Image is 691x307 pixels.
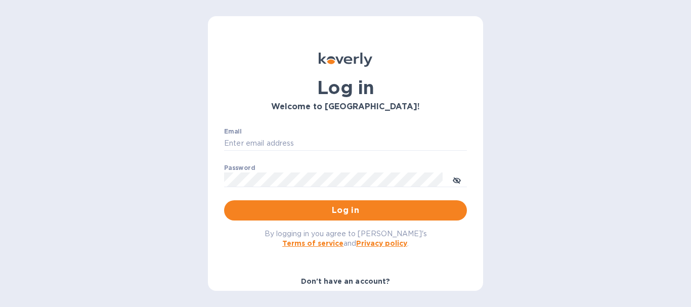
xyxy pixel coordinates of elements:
[356,239,407,247] a: Privacy policy
[282,239,343,247] a: Terms of service
[224,165,255,171] label: Password
[447,169,467,190] button: toggle password visibility
[224,128,242,135] label: Email
[265,230,427,247] span: By logging in you agree to [PERSON_NAME]'s and .
[232,204,459,216] span: Log in
[224,77,467,98] h1: Log in
[224,102,467,112] h3: Welcome to [GEOGRAPHIC_DATA]!
[224,136,467,151] input: Enter email address
[224,200,467,221] button: Log in
[319,53,372,67] img: Koverly
[301,277,391,285] b: Don't have an account?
